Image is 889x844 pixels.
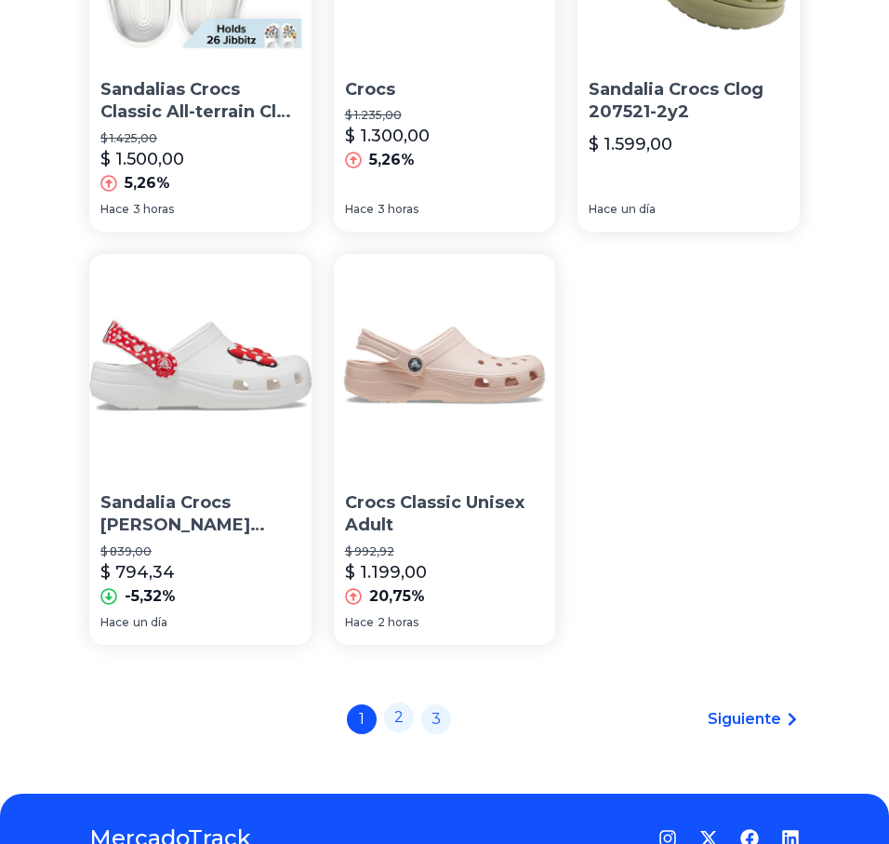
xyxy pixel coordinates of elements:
a: Siguiente [708,708,800,730]
p: Crocs [345,78,545,101]
p: Sandalia Crocs Clog 207521-2y2 [589,78,789,125]
span: Hace [100,202,129,217]
p: -5,32% [125,585,176,608]
a: 3 [421,704,451,734]
span: un día [621,202,656,217]
p: Crocs Classic Unisex Adult [345,491,545,538]
p: 5,26% [125,172,170,194]
img: Sandalia Crocs Disney Minnie Mouse Classic Clog Kids [89,254,312,476]
span: Hace [345,615,374,630]
a: Sandalia Crocs Disney Minnie Mouse Classic Clog KidsSandalia Crocs [PERSON_NAME] Mouse Classic Cl... [89,254,312,645]
p: 5,26% [369,149,415,171]
p: $ 992,92 [345,544,545,559]
p: $ 1.599,00 [589,131,672,157]
p: 20,75% [369,585,425,608]
span: 3 horas [133,202,174,217]
p: $ 1.300,00 [345,123,430,149]
p: $ 1.199,00 [345,559,427,585]
img: Crocs Classic Unisex Adult [334,254,556,476]
span: Hace [345,202,374,217]
p: $ 1.425,00 [100,131,300,146]
p: $ 1.235,00 [345,108,545,123]
p: Sandalias Crocs Classic All-terrain Clog 100% Originales [100,78,300,125]
p: $ 794,34 [100,559,175,585]
p: $ 1.500,00 [100,146,184,172]
p: Sandalia Crocs [PERSON_NAME] Mouse Classic Clog Kids [100,491,300,538]
p: $ 839,00 [100,544,300,559]
span: Hace [589,202,617,217]
span: Hace [100,615,129,630]
span: un día [133,615,167,630]
a: Crocs Classic Unisex AdultCrocs Classic Unisex Adult$ 992,92$ 1.199,0020,75%Hace2 horas [334,254,556,645]
span: 2 horas [378,615,418,630]
span: Siguiente [708,708,781,730]
span: 3 horas [378,202,418,217]
a: 2 [384,703,414,732]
